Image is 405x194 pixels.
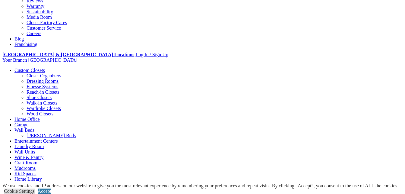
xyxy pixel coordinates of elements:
a: Franchising [14,42,37,47]
a: Sustainability [27,9,53,14]
a: Wine & Pantry [14,155,43,160]
a: Closet Organizers [27,73,61,78]
a: Walk-in Closets [27,100,57,105]
a: Wardrobe Closets [27,106,61,111]
a: Dressing Rooms [27,79,59,84]
a: Warranty [27,4,44,9]
a: Wood Closets [27,111,53,116]
a: Accept [38,189,51,194]
a: Customer Service [27,25,61,31]
a: Laundry Room [14,144,44,149]
a: Careers [27,31,41,36]
span: [GEOGRAPHIC_DATA] [28,57,77,63]
a: Cookie Settings [4,189,35,194]
span: Your Branch [2,57,27,63]
a: Shoe Closets [27,95,52,100]
a: Garage [14,122,28,127]
a: Wall Beds [14,128,34,133]
a: Custom Closets [14,68,45,73]
a: [GEOGRAPHIC_DATA] & [GEOGRAPHIC_DATA] Locations [2,52,134,57]
a: Craft Room [14,160,37,165]
a: Home Office [14,117,40,122]
a: Kid Spaces [14,171,36,176]
a: More menu text will display only on big screen [14,182,25,187]
a: Mudrooms [14,166,36,171]
div: We use cookies and IP address on our website to give you the most relevant experience by remember... [2,183,398,189]
a: Media Room [27,15,52,20]
a: Closet Factory Cares [27,20,67,25]
a: Finesse Systems [27,84,58,89]
a: Blog [14,36,24,41]
a: Your Branch [GEOGRAPHIC_DATA] [2,57,78,63]
a: Reach-in Closets [27,89,59,95]
a: Entertainment Centers [14,138,58,144]
a: Log In / Sign Up [135,52,168,57]
a: Home Library [14,176,42,182]
a: [PERSON_NAME] Beds [27,133,76,138]
a: Wall Units [14,149,35,154]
